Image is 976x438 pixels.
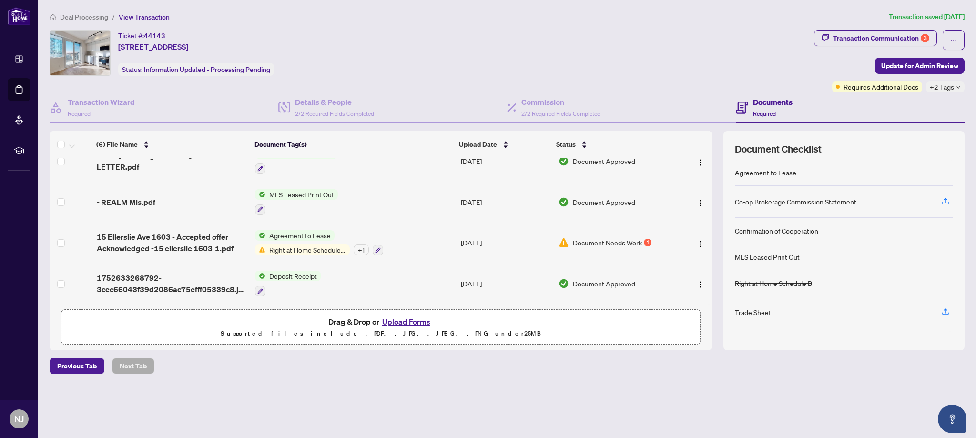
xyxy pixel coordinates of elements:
span: Drag & Drop orUpload FormsSupported files include .PDF, .JPG, .JPEG, .PNG under25MB [61,310,700,345]
span: Document Approved [573,197,635,207]
div: Right at Home Schedule B [735,278,812,288]
img: Status Icon [255,244,265,255]
img: Document Status [559,156,569,166]
p: Supported files include .PDF, .JPG, .JPEG, .PNG under 25 MB [67,328,694,339]
button: Status IconAgreement to LeaseStatus IconRight at Home Schedule B+1 [255,230,383,256]
span: Deposit Receipt [265,271,321,281]
div: Status: [118,63,274,76]
td: [DATE] [457,223,555,264]
th: Document Tag(s) [251,131,455,158]
span: View Transaction [119,13,170,21]
span: Upload Date [459,139,497,150]
img: IMG-C12156842_1.jpg [50,31,110,75]
span: Document Approved [573,278,635,289]
h4: Commission [521,96,600,108]
button: Logo [693,235,708,250]
span: ellipsis [950,37,957,43]
span: Required [753,110,776,117]
span: Status [556,139,576,150]
span: Required [68,110,91,117]
li: / [112,11,115,22]
span: 1603-[STREET_ADDRESS] - BTV LETTER.pdf [97,150,248,173]
img: Document Status [559,237,569,248]
td: [DATE] [457,141,555,182]
th: Upload Date [455,131,553,158]
span: 1752633268792-3cec66043f39d2086ac75efff05339c8.jpeg [97,272,248,295]
button: Update for Admin Review [875,58,965,74]
div: Ticket #: [118,30,165,41]
span: NJ [14,412,24,426]
span: Drag & Drop or [328,316,433,328]
button: Status IconMLS Leased Print Out [255,189,338,215]
td: [DATE] [457,182,555,223]
span: (6) File Name [96,139,138,150]
span: down [956,85,961,90]
span: Information Updated - Processing Pending [144,65,270,74]
button: Logo [693,194,708,210]
button: Transaction Communication3 [814,30,937,46]
article: Transaction saved [DATE] [889,11,965,22]
h4: Transaction Wizard [68,96,135,108]
div: MLS Leased Print Out [735,252,800,262]
img: Logo [697,240,704,248]
div: 3 [921,34,929,42]
div: Confirmation of Cooperation [735,225,818,236]
span: Document Needs Work [573,237,642,248]
button: Status IconBack to Vendor Letter [255,148,338,174]
div: + 1 [354,244,369,255]
div: Co-op Brokerage Commission Statement [735,196,856,207]
button: Upload Forms [379,316,433,328]
span: 44143 [144,31,165,40]
th: Status [552,131,674,158]
button: Status IconDeposit Receipt [255,271,321,296]
span: +2 Tags [930,81,954,92]
span: Deal Processing [60,13,108,21]
span: MLS Leased Print Out [265,189,338,200]
span: - REALM Mls.pdf [97,196,155,208]
span: Update for Admin Review [881,58,958,73]
span: 2/2 Required Fields Completed [295,110,374,117]
img: Logo [697,159,704,166]
button: Previous Tab [50,358,104,374]
h4: Details & People [295,96,374,108]
span: Agreement to Lease [265,230,335,241]
img: Logo [697,281,704,288]
span: Requires Additional Docs [844,81,918,92]
img: logo [8,7,30,25]
td: [DATE] [457,263,555,304]
img: Document Status [559,278,569,289]
span: 15 Ellerslie Ave 1603 - Accepted offer Acknowledged -15 ellerslie 1603 1.pdf [97,231,248,254]
img: Document Status [559,197,569,207]
span: Document Checklist [735,143,822,156]
div: 1 [644,239,651,246]
span: 2/2 Required Fields Completed [521,110,600,117]
div: Transaction Communication [833,31,929,46]
button: Logo [693,276,708,291]
span: Previous Tab [57,358,97,374]
img: Status Icon [255,230,265,241]
span: [STREET_ADDRESS] [118,41,188,52]
h4: Documents [753,96,793,108]
th: (6) File Name [92,131,250,158]
img: Status Icon [255,271,265,281]
img: Status Icon [255,189,265,200]
span: Document Approved [573,156,635,166]
button: Logo [693,153,708,169]
span: home [50,14,56,20]
button: Next Tab [112,358,154,374]
img: Logo [697,199,704,207]
div: Agreement to Lease [735,167,796,178]
div: Trade Sheet [735,307,771,317]
button: Open asap [938,405,966,433]
span: Right at Home Schedule B [265,244,350,255]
